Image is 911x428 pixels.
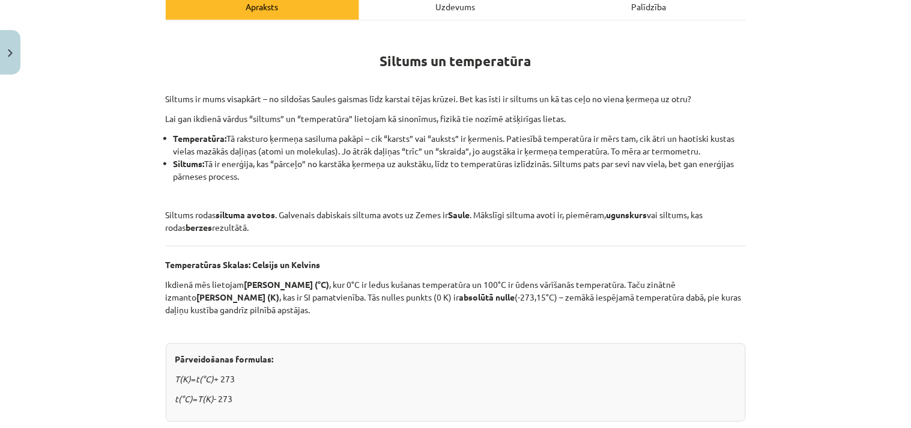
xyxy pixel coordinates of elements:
[166,112,746,125] p: Lai gan ikdienā vārdus “siltums” un “temperatūra” lietojam kā sinonīmus, fizikā tie nozīmē atšķir...
[449,209,470,220] b: Saule
[175,353,274,364] b: Pārveidošanas formulas:
[175,373,736,385] p: = + 273
[196,373,214,384] em: t(°C)
[166,209,746,234] p: Siltums rodas . Galvenais dabiskais siltuma avots uz Zemes ir . Mākslīgi siltuma avoti ir, piemēr...
[8,49,13,57] img: icon-close-lesson-0947bae3869378f0d4975bcd49f059093ad1ed9edebbc8119c70593378902aed.svg
[197,292,280,302] b: [PERSON_NAME] (K)
[166,278,746,316] p: Ikdienā mēs lietojam , kur 0°C ir ledus kušanas temperatūra un 100°C ir ūdens vārīšanās temperatū...
[175,373,192,384] em: T(K)
[166,93,746,105] p: Siltums ir mums visapkārt – no sildošas Saules gaismas līdz karstai tējas krūzei. Bet kas īsti ir...
[174,158,205,169] b: Siltums:
[198,393,214,404] em: T(K)
[175,393,193,404] em: t(°C)
[607,209,647,220] b: ugunskurs
[174,133,227,144] b: Temperatūra:
[244,279,330,290] b: [PERSON_NAME] (°C)
[174,157,746,183] li: Tā ir enerģija, kas “pārceļo” no karstāka ķermeņa uz aukstāku, līdz to temperatūras izlīdzinās. S...
[166,259,321,270] b: Temperatūras Skalas: Celsijs un Kelvins
[459,292,515,302] b: absolūtā nulle
[216,209,276,220] b: siltuma avotos
[186,222,213,233] b: berzes
[175,393,736,405] p: = - 273
[174,132,746,157] li: Tā raksturo ķermeņa sasiluma pakāpi – cik “karsts” vai “auksts” ir ķermenis. Patiesībā temperatūr...
[380,52,531,70] strong: Siltums un temperatūra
